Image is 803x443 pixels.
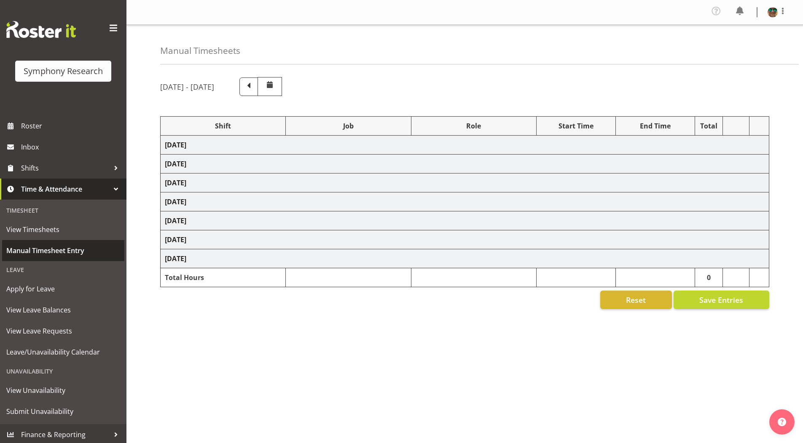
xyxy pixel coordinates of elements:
[2,261,124,278] div: Leave
[290,121,406,131] div: Job
[6,223,120,236] span: View Timesheets
[2,342,124,363] a: Leave/Unavailability Calendar
[160,46,240,56] h4: Manual Timesheets
[2,202,124,219] div: Timesheet
[165,121,281,131] div: Shift
[541,121,611,131] div: Start Time
[21,162,110,174] span: Shifts
[6,21,76,38] img: Rosterit website logo
[161,173,769,192] td: [DATE]
[2,219,124,240] a: View Timesheets
[21,141,122,153] span: Inbox
[2,240,124,261] a: Manual Timesheet Entry
[6,405,120,418] span: Submit Unavailability
[2,320,124,342] a: View Leave Requests
[695,268,723,287] td: 0
[2,278,124,299] a: Apply for Leave
[6,325,120,337] span: View Leave Requests
[161,230,769,249] td: [DATE]
[626,294,646,305] span: Reset
[2,380,124,401] a: View Unavailability
[6,283,120,295] span: Apply for Leave
[600,291,672,309] button: Reset
[160,82,214,91] h5: [DATE] - [DATE]
[6,384,120,397] span: View Unavailability
[2,363,124,380] div: Unavailability
[24,65,103,77] div: Symphony Research
[161,136,769,155] td: [DATE]
[620,121,690,131] div: End Time
[161,249,769,268] td: [DATE]
[416,121,532,131] div: Role
[161,211,769,230] td: [DATE]
[2,299,124,320] a: View Leave Balances
[778,418,786,426] img: help-xxl-2.png
[21,428,110,441] span: Finance & Reporting
[161,192,769,211] td: [DATE]
[161,155,769,173] td: [DATE]
[699,121,719,131] div: Total
[699,294,743,305] span: Save Entries
[21,120,122,132] span: Roster
[6,346,120,358] span: Leave/Unavailability Calendar
[21,183,110,195] span: Time & Attendance
[768,7,778,17] img: said-a-husainf550afc858a57597b0cc8f557ce64376.png
[6,244,120,257] span: Manual Timesheet Entry
[2,401,124,422] a: Submit Unavailability
[674,291,769,309] button: Save Entries
[161,268,286,287] td: Total Hours
[6,304,120,316] span: View Leave Balances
